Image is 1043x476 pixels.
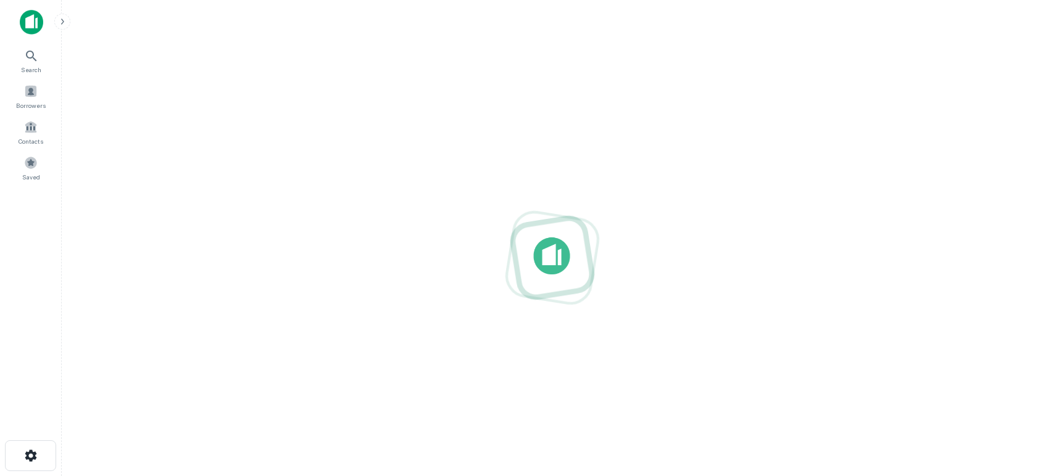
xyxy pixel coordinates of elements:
[4,115,58,149] a: Contacts
[21,65,41,75] span: Search
[4,151,58,184] a: Saved
[20,10,43,35] img: capitalize-icon.png
[16,101,46,110] span: Borrowers
[19,136,43,146] span: Contacts
[4,44,58,77] a: Search
[4,80,58,113] a: Borrowers
[22,172,40,182] span: Saved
